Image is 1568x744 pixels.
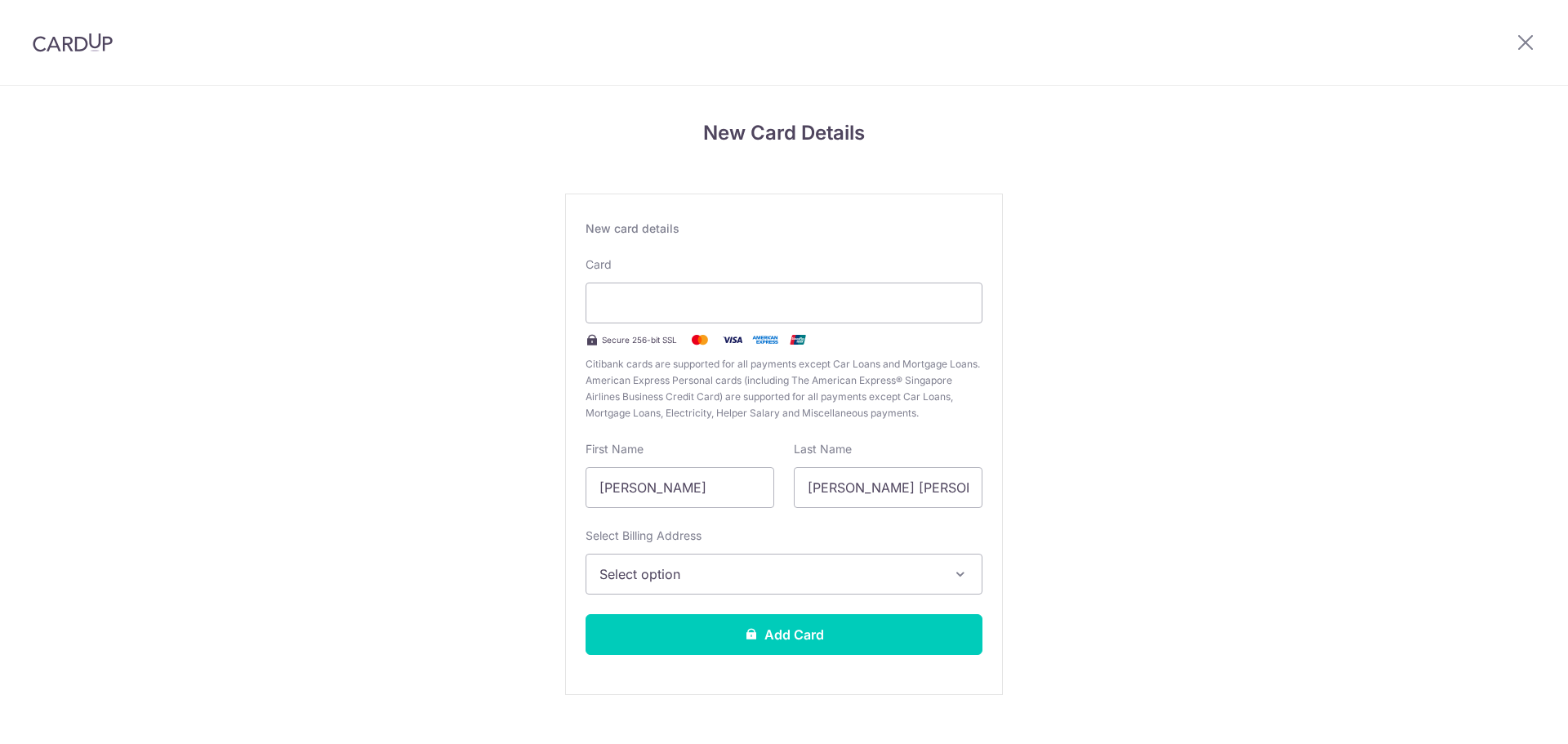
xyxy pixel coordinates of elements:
span: Citibank cards are supported for all payments except Car Loans and Mortgage Loans. American Expre... [586,356,982,421]
h4: New Card Details [565,118,1003,148]
img: CardUp [33,33,113,52]
label: Card [586,256,612,273]
img: Mastercard [684,330,716,350]
label: Last Name [794,441,852,457]
button: Add Card [586,614,982,655]
label: First Name [586,441,644,457]
input: Cardholder First Name [586,467,774,508]
iframe: To enrich screen reader interactions, please activate Accessibility in Grammarly extension settings [599,293,969,313]
img: Visa [716,330,749,350]
div: New card details [586,221,982,237]
img: .alt.amex [749,330,782,350]
button: Select option [586,554,982,595]
span: Select option [599,564,939,584]
img: .alt.unionpay [782,330,814,350]
iframe: Opens a widget where you can find more information [1463,695,1552,736]
input: Cardholder Last Name [794,467,982,508]
label: Select Billing Address [586,528,702,544]
span: Secure 256-bit SSL [602,333,677,346]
